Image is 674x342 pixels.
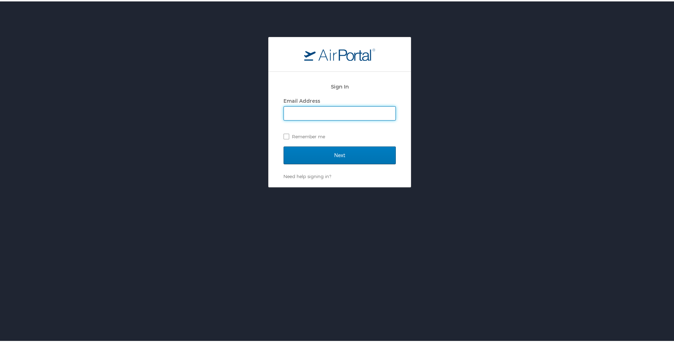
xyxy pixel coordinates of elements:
input: Next [284,145,396,163]
a: Need help signing in? [284,172,331,178]
h2: Sign In [284,81,396,89]
label: Remember me [284,130,396,140]
img: logo [304,47,375,59]
label: Email Address [284,96,320,102]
